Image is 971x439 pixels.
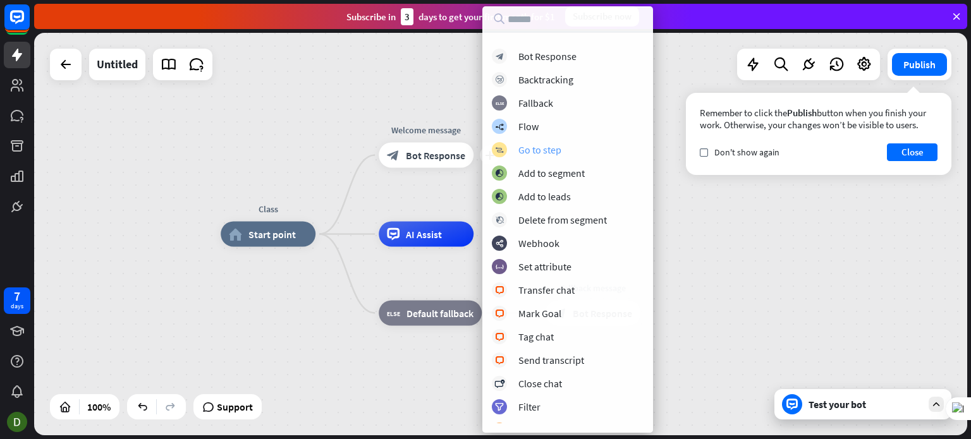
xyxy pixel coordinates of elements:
[97,49,138,80] div: Untitled
[495,333,504,341] i: block_livechat
[495,310,504,318] i: block_livechat
[229,228,242,241] i: home_2
[518,167,585,179] div: Add to segment
[714,147,779,158] span: Don't show again
[518,50,577,63] div: Bot Response
[406,307,473,320] span: Default fallback
[495,169,504,177] i: block_add_to_segment
[387,307,400,320] i: block_fallback
[787,107,817,119] span: Publish
[406,228,442,241] span: AI Assist
[495,146,504,154] i: block_goto
[494,380,504,388] i: block_close_chat
[700,107,937,131] div: Remember to click the button when you finish your work. Otherwise, your changes won’t be visible ...
[518,284,575,296] div: Transfer chat
[887,143,937,161] button: Close
[406,149,465,162] span: Bot Response
[518,120,539,133] div: Flow
[496,76,504,84] i: block_backtracking
[518,237,559,250] div: Webhook
[496,239,504,248] i: webhooks
[83,397,114,417] div: 100%
[401,8,413,25] div: 3
[496,216,504,224] i: block_delete_from_segment
[495,286,504,294] i: block_livechat
[518,260,571,273] div: Set attribute
[518,73,573,86] div: Backtracking
[495,403,504,411] i: filter
[248,228,296,241] span: Start point
[518,400,540,413] div: Filter
[11,302,23,311] div: days
[387,149,400,162] i: block_bot_response
[518,97,553,109] div: Fallback
[211,203,325,215] div: Class
[496,263,504,271] i: block_set_attribute
[14,291,20,302] div: 7
[369,124,483,136] div: Welcome message
[217,397,253,417] span: Support
[495,123,504,131] i: builder_tree
[518,143,561,156] div: Go to step
[10,5,48,43] button: Open LiveChat chat widget
[495,356,504,364] i: block_livechat
[518,190,571,203] div: Add to leads
[518,307,561,320] div: Mark Goal
[496,52,504,61] i: block_bot_response
[809,398,922,411] div: Test your bot
[346,8,555,25] div: Subscribe in days to get your first month for $1
[518,377,562,390] div: Close chat
[518,213,607,226] div: Delete from segment
[518,354,584,366] div: Send transcript
[518,330,554,343] div: Tag chat
[4,287,30,314] a: 7 days
[892,53,947,76] button: Publish
[496,99,504,107] i: block_fallback
[495,193,504,201] i: block_add_to_segment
